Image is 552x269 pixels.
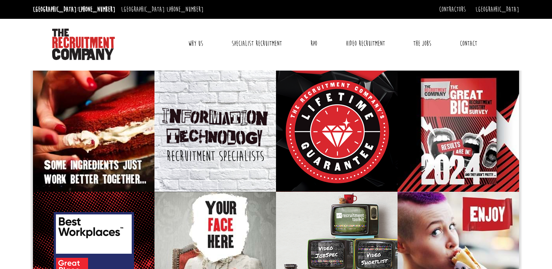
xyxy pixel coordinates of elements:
[182,34,209,53] a: Why Us
[78,5,115,14] a: [PHONE_NUMBER]
[305,34,323,53] a: RPO
[407,34,437,53] a: The Jobs
[226,34,288,53] a: Specialist Recruitment
[167,5,203,14] a: [PHONE_NUMBER]
[476,5,519,14] a: [GEOGRAPHIC_DATA]
[52,29,115,60] img: The Recruitment Company
[439,5,466,14] a: Contractors
[340,34,391,53] a: Video Recruitment
[119,3,205,16] li: [GEOGRAPHIC_DATA]:
[31,3,117,16] li: [GEOGRAPHIC_DATA]:
[454,34,483,53] a: Contact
